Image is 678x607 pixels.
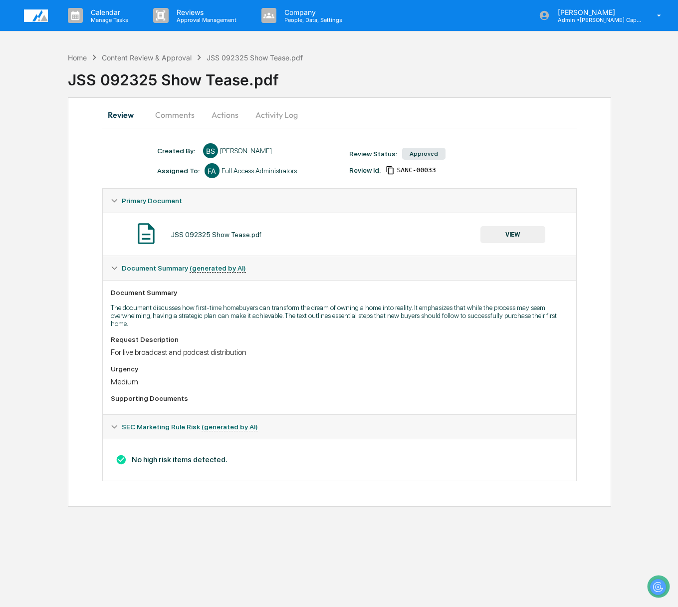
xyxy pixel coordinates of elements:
div: Assigned To: [157,167,200,175]
a: Powered byPylon [70,169,121,177]
span: Attestations [82,126,124,136]
p: Admin • [PERSON_NAME] Capital Management [550,16,643,23]
button: Activity Log [247,103,306,127]
div: Document Summary (generated by AI) [103,280,576,414]
button: Actions [203,103,247,127]
a: 🗄️Attestations [68,122,128,140]
div: JSS 092325 Show Tease.pdf [68,63,678,89]
div: Urgency [111,365,568,373]
a: 🔎Data Lookup [6,141,67,159]
p: People, Data, Settings [276,16,347,23]
div: [PERSON_NAME] [220,147,272,155]
div: Primary Document [103,189,576,213]
div: Approved [402,148,446,160]
div: Full Access Administrators [222,167,297,175]
img: Document Icon [134,221,159,246]
button: VIEW [480,226,545,243]
p: Calendar [83,8,133,16]
span: SEC Marketing Rule Risk [122,423,258,431]
button: Comments [147,103,203,127]
div: Document Summary (generated by AI) [103,256,576,280]
div: secondary tabs example [102,103,577,127]
img: logo [24,9,48,22]
div: We're available if you need us! [34,86,126,94]
div: Content Review & Approval [102,53,192,62]
div: 🔎 [10,146,18,154]
img: 1746055101610-c473b297-6a78-478c-a979-82029cc54cd1 [10,76,28,94]
p: How can we help? [10,21,182,37]
p: Reviews [169,8,241,16]
div: Document Summary (generated by AI) [103,439,576,481]
div: Review Status: [349,150,397,158]
span: Primary Document [122,197,182,205]
button: Start new chat [170,79,182,91]
div: Document Summary [111,289,568,297]
div: FA [205,163,220,178]
p: Company [276,8,347,16]
p: The document discusses how first-time homebuyers can transform the dream of owning a home into re... [111,303,568,327]
u: (generated by AI) [202,423,258,431]
div: BS [203,143,218,158]
div: Primary Document [103,213,576,256]
button: Review [102,103,147,127]
iframe: Open customer support [646,574,673,601]
p: Approval Management [169,16,241,23]
div: JSS 092325 Show Tease.pdf [171,231,261,239]
div: For live broadcast and podcast distribution [111,347,568,357]
div: Request Description [111,335,568,343]
span: Data Lookup [20,145,63,155]
div: 🖐️ [10,127,18,135]
div: Medium [111,377,568,386]
div: Created By: ‎ ‎ [157,147,198,155]
h3: No high risk items detected. [111,454,568,465]
div: Review Id: [349,166,381,174]
div: Start new chat [34,76,164,86]
u: (generated by AI) [190,264,246,273]
div: SEC Marketing Rule Risk (generated by AI) [103,415,576,439]
span: 20921b85-ac48-47db-b226-99940b7ca2bd [397,166,436,174]
div: Supporting Documents [111,394,568,402]
div: 🗄️ [72,127,80,135]
p: Manage Tasks [83,16,133,23]
p: [PERSON_NAME] [550,8,643,16]
span: Document Summary [122,264,246,272]
div: Home [68,53,87,62]
div: JSS 092325 Show Tease.pdf [207,53,303,62]
span: Pylon [99,169,121,177]
span: Preclearance [20,126,64,136]
a: 🖐️Preclearance [6,122,68,140]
